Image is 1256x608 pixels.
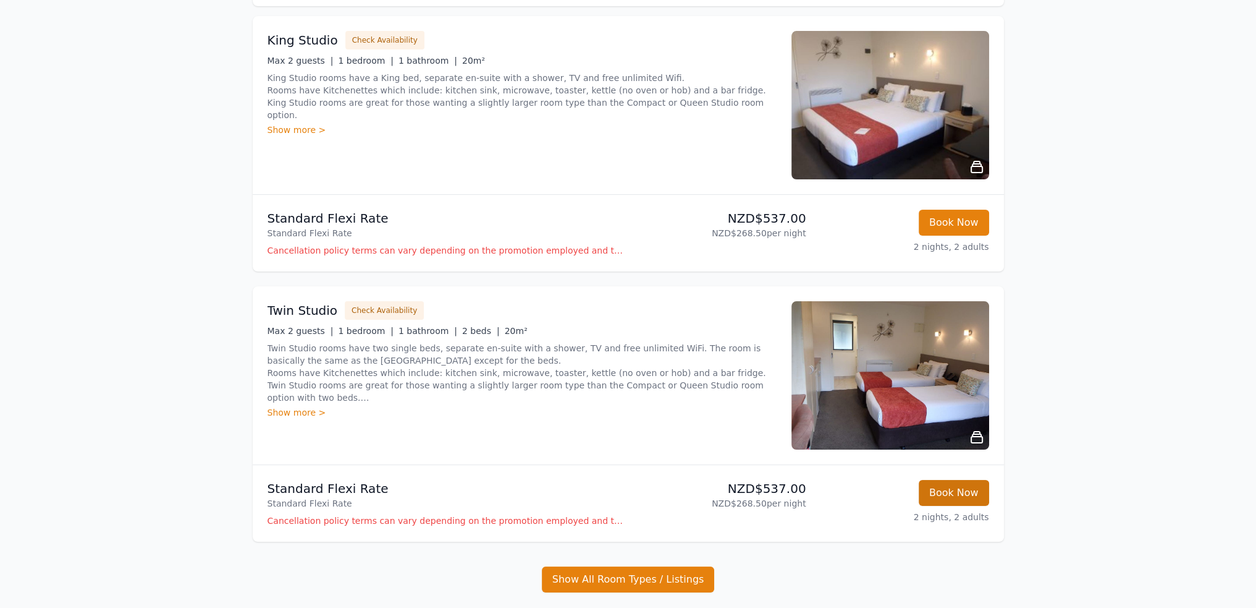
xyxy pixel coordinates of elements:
span: Max 2 guests | [268,326,334,336]
h3: Twin Studio [268,302,338,319]
p: Cancellation policy terms can vary depending on the promotion employed and the time of stay of th... [268,515,623,527]
h3: King Studio [268,32,338,49]
button: Show All Room Types / Listings [542,567,715,593]
button: Book Now [919,210,989,236]
button: Book Now [919,480,989,506]
span: 2 beds | [462,326,500,336]
button: Check Availability [345,301,424,320]
span: 20m² [462,56,485,66]
p: NZD$268.50 per night [633,227,806,239]
span: Max 2 guests | [268,56,334,66]
p: NZD$537.00 [633,210,806,227]
span: 1 bathroom | [398,56,457,66]
p: 2 nights, 2 adults [816,511,989,523]
p: Standard Flexi Rate [268,227,623,239]
span: 1 bedroom | [338,56,394,66]
p: NZD$537.00 [633,480,806,497]
p: Twin Studio rooms have two single beds, separate en-suite with a shower, TV and free unlimited Wi... [268,342,777,404]
p: Standard Flexi Rate [268,210,623,227]
p: Standard Flexi Rate [268,480,623,497]
span: 1 bedroom | [338,326,394,336]
p: NZD$268.50 per night [633,497,806,510]
p: Standard Flexi Rate [268,497,623,510]
span: 20m² [505,326,528,336]
div: Show more > [268,406,777,419]
button: Check Availability [345,31,424,49]
span: 1 bathroom | [398,326,457,336]
p: Cancellation policy terms can vary depending on the promotion employed and the time of stay of th... [268,244,623,257]
p: 2 nights, 2 adults [816,241,989,253]
div: Show more > [268,124,777,136]
p: King Studio rooms have a King bed, separate en-suite with a shower, TV and free unlimited Wifi. R... [268,72,777,121]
